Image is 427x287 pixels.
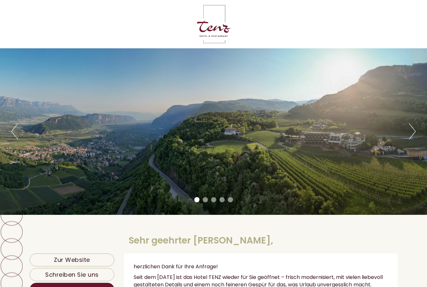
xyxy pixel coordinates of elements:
a: Schreiben Sie uns [30,268,115,281]
h1: Sehr geehrter [PERSON_NAME], [129,236,273,246]
button: Previous [11,123,18,139]
p: herzlichen Dank für Ihre Anfrage! [134,263,388,271]
a: Zur Website [30,254,115,266]
button: Next [409,123,416,139]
